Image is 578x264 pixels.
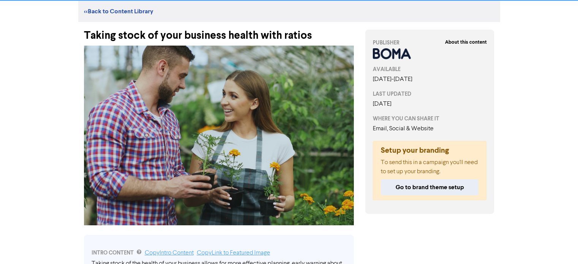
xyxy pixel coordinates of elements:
[540,228,578,264] iframe: Chat Widget
[373,65,487,73] div: AVAILABLE
[84,22,354,42] div: Taking stock of your business health with ratios
[373,90,487,98] div: LAST UPDATED
[381,158,479,176] p: To send this in a campaign you'll need to set up your branding.
[197,250,270,256] a: Copy Link to Featured Image
[373,39,487,47] div: PUBLISHER
[381,146,479,155] h5: Setup your branding
[92,248,346,258] div: INTRO CONTENT
[373,124,487,133] div: Email, Social & Website
[381,179,479,195] button: Go to brand theme setup
[84,8,153,15] a: <<Back to Content Library
[445,39,486,45] strong: About this content
[373,115,487,123] div: WHERE YOU CAN SHARE IT
[373,100,487,109] div: [DATE]
[373,75,487,84] div: [DATE] - [DATE]
[145,250,194,256] a: Copy Intro Content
